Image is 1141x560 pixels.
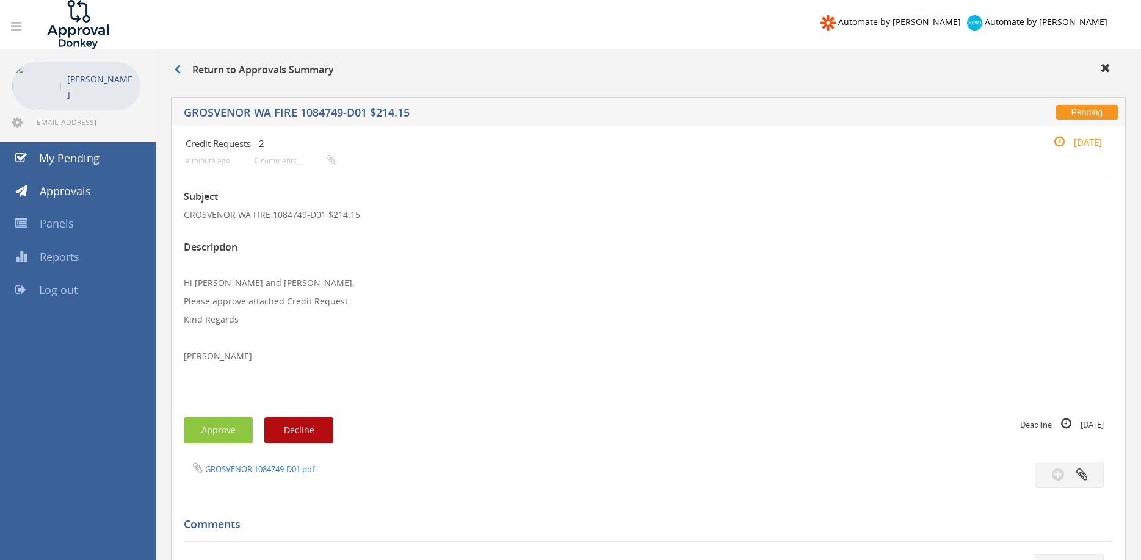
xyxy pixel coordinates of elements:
p: Please approve attached Credit Request. [184,295,1113,307]
p: [PERSON_NAME] [184,350,1113,362]
small: a minute ago [186,156,230,165]
span: Panels [40,216,74,231]
p: [PERSON_NAME] [67,71,134,102]
span: Log out [39,282,78,297]
button: Approve [184,417,253,443]
span: Automate by [PERSON_NAME] [985,16,1107,27]
h5: GROSVENOR WA FIRE 1084749-D01 $214.15 [184,107,836,122]
h5: Comments [184,519,1104,531]
p: GROSVENOR WA FIRE 1084749-D01 $214.15 [184,209,1113,221]
img: zapier-logomark.png [820,15,836,31]
a: GROSVENOR 1084749-D01.pdf [205,464,314,475]
small: Deadline [DATE] [1020,417,1104,431]
span: Approvals [40,184,91,198]
button: Decline [264,417,333,443]
span: Pending [1056,105,1118,120]
p: Hi [PERSON_NAME] and [PERSON_NAME], [184,277,1113,289]
span: Reports [40,249,79,264]
h3: Description [184,242,1113,253]
small: [DATE] [1041,135,1102,149]
p: Kind Regards [184,314,1113,326]
span: My Pending [39,151,100,165]
small: 0 comments... [255,156,335,165]
h4: Credit Requests - 2 [186,138,957,149]
span: Automate by [PERSON_NAME] [838,16,961,27]
h3: Subject [184,192,1113,203]
h3: Return to Approvals Summary [174,65,334,76]
span: [EMAIL_ADDRESS][DOMAIN_NAME] [34,117,138,127]
img: xero-logo.png [967,15,982,31]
